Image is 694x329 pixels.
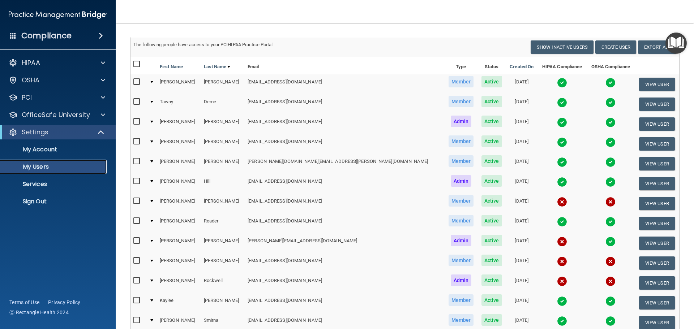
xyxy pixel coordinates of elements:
[481,314,502,326] span: Active
[557,157,567,167] img: tick.e7d51cea.svg
[639,78,675,91] button: View User
[201,154,245,174] td: [PERSON_NAME]
[639,276,675,290] button: View User
[9,93,105,102] a: PCI
[21,31,72,41] h4: Compliance
[605,117,616,127] img: tick.e7d51cea.svg
[537,57,587,74] th: HIPAA Compliance
[605,237,616,247] img: tick.e7d51cea.svg
[201,134,245,154] td: [PERSON_NAME]
[557,276,567,286] img: cross.ca9f0e7f.svg
[506,293,537,313] td: [DATE]
[639,98,675,111] button: View User
[449,195,474,207] span: Member
[157,154,201,174] td: [PERSON_NAME]
[9,299,39,306] a: Terms of Use
[506,194,537,213] td: [DATE]
[595,40,636,54] button: Create User
[201,253,245,273] td: [PERSON_NAME]
[605,157,616,167] img: tick.e7d51cea.svg
[22,128,48,137] p: Settings
[605,276,616,286] img: cross.ca9f0e7f.svg
[481,76,502,87] span: Active
[5,181,103,188] p: Services
[201,293,245,313] td: [PERSON_NAME]
[157,94,201,114] td: Tawny
[157,293,201,313] td: Kaylee
[449,76,474,87] span: Member
[605,78,616,88] img: tick.e7d51cea.svg
[201,174,245,194] td: Hill
[449,155,474,167] span: Member
[9,309,69,316] span: Ⓒ Rectangle Health 2024
[605,197,616,207] img: cross.ca9f0e7f.svg
[204,62,231,71] a: Last Name
[510,62,534,71] a: Created On
[639,256,675,270] button: View User
[245,134,444,154] td: [EMAIL_ADDRESS][DOMAIN_NAME]
[557,296,567,306] img: tick.e7d51cea.svg
[157,174,201,194] td: [PERSON_NAME]
[9,59,105,67] a: HIPAA
[481,215,502,226] span: Active
[639,117,675,131] button: View User
[557,137,567,147] img: tick.e7d51cea.svg
[638,40,676,54] a: Export All
[451,116,472,127] span: Admin
[157,253,201,273] td: [PERSON_NAME]
[133,42,273,47] span: The following people have access to your PCIHIPAA Practice Portal
[48,299,81,306] a: Privacy Policy
[245,253,444,273] td: [EMAIL_ADDRESS][DOMAIN_NAME]
[449,215,474,226] span: Member
[605,137,616,147] img: tick.e7d51cea.svg
[245,233,444,253] td: [PERSON_NAME][EMAIL_ADDRESS][DOMAIN_NAME]
[557,197,567,207] img: cross.ca9f0e7f.svg
[9,128,105,137] a: Settings
[157,134,201,154] td: [PERSON_NAME]
[160,62,183,71] a: First Name
[506,114,537,134] td: [DATE]
[506,233,537,253] td: [DATE]
[481,274,502,286] span: Active
[481,195,502,207] span: Active
[557,98,567,108] img: tick.e7d51cea.svg
[639,177,675,190] button: View User
[245,57,444,74] th: Email
[201,273,245,293] td: Rockwell
[245,74,444,94] td: [EMAIL_ADDRESS][DOMAIN_NAME]
[481,255,502,266] span: Active
[22,59,40,67] p: HIPAA
[5,198,103,205] p: Sign Out
[506,273,537,293] td: [DATE]
[557,177,567,187] img: tick.e7d51cea.svg
[157,114,201,134] td: [PERSON_NAME]
[22,93,32,102] p: PCI
[157,74,201,94] td: [PERSON_NAME]
[506,94,537,114] td: [DATE]
[157,194,201,213] td: [PERSON_NAME]
[9,76,105,85] a: OSHA
[481,135,502,147] span: Active
[451,175,472,187] span: Admin
[557,237,567,247] img: cross.ca9f0e7f.svg
[506,134,537,154] td: [DATE]
[605,98,616,108] img: tick.e7d51cea.svg
[245,194,444,213] td: [EMAIL_ADDRESS][DOMAIN_NAME]
[201,213,245,233] td: Reader
[665,33,687,54] button: Open Resource Center
[605,217,616,227] img: tick.e7d51cea.svg
[639,217,675,230] button: View User
[557,217,567,227] img: tick.e7d51cea.svg
[22,76,40,85] p: OSHA
[157,273,201,293] td: [PERSON_NAME]
[639,157,675,170] button: View User
[557,78,567,88] img: tick.e7d51cea.svg
[449,96,474,107] span: Member
[605,177,616,187] img: tick.e7d51cea.svg
[245,114,444,134] td: [EMAIL_ADDRESS][DOMAIN_NAME]
[605,316,616,326] img: tick.e7d51cea.svg
[506,253,537,273] td: [DATE]
[557,117,567,127] img: tick.e7d51cea.svg
[5,146,103,153] p: My Account
[477,57,506,74] th: Status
